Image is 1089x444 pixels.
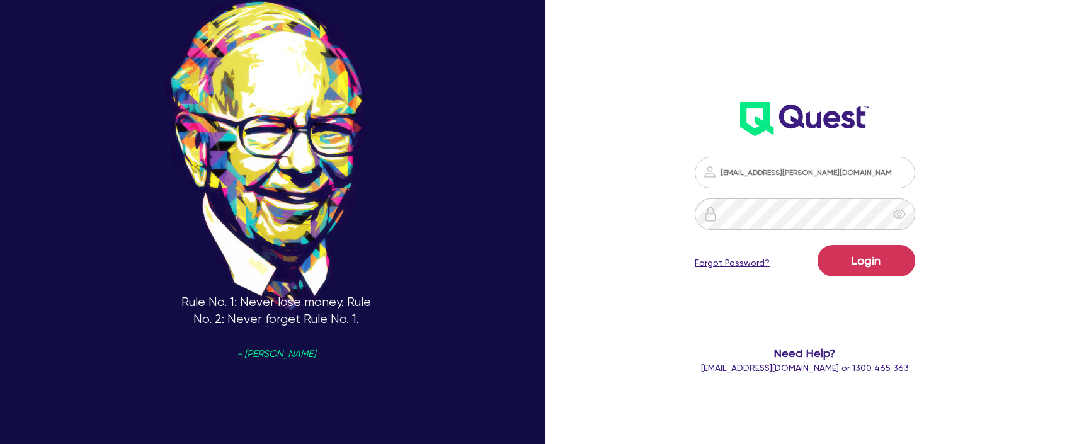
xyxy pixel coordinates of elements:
[818,245,915,276] button: Login
[695,256,770,270] a: Forgot Password?
[740,102,869,136] img: wH2k97JdezQIQAAAABJRU5ErkJggg==
[695,157,915,188] input: Email address
[701,363,909,373] span: or 1300 465 363
[893,208,906,220] span: eye
[661,344,949,361] span: Need Help?
[237,350,316,359] span: - [PERSON_NAME]
[703,207,718,222] img: icon-password
[701,363,839,373] a: [EMAIL_ADDRESS][DOMAIN_NAME]
[702,164,717,179] img: icon-password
